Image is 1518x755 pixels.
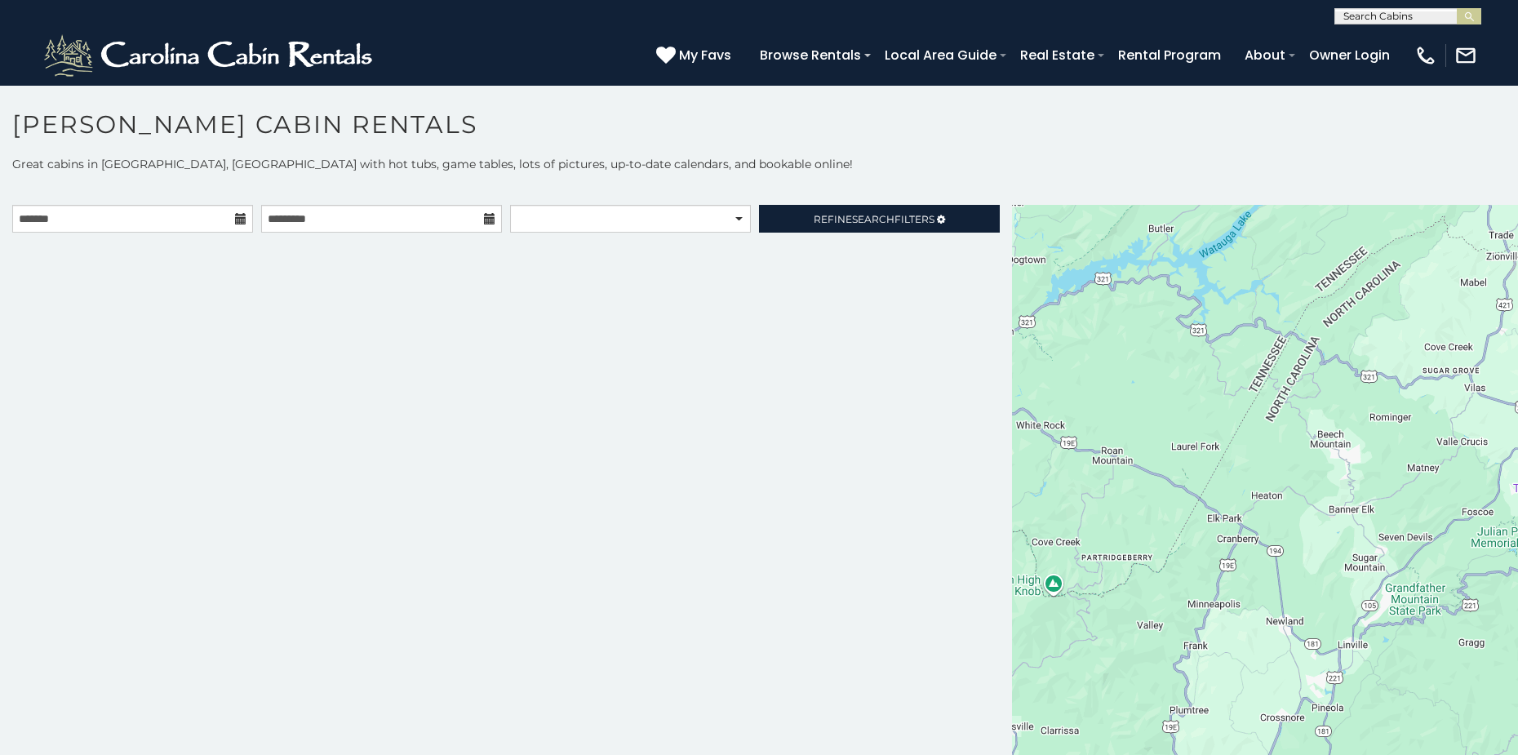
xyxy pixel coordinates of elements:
a: Rental Program [1110,41,1229,69]
a: About [1236,41,1294,69]
a: RefineSearchFilters [759,205,1000,233]
a: Browse Rentals [752,41,869,69]
a: Local Area Guide [877,41,1005,69]
img: mail-regular-white.png [1454,44,1477,67]
img: phone-regular-white.png [1414,44,1437,67]
span: Refine Filters [814,213,934,225]
a: Real Estate [1012,41,1103,69]
img: White-1-2.png [41,31,379,80]
a: My Favs [656,45,735,66]
span: Search [852,213,894,225]
span: My Favs [679,45,731,65]
a: Owner Login [1301,41,1398,69]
